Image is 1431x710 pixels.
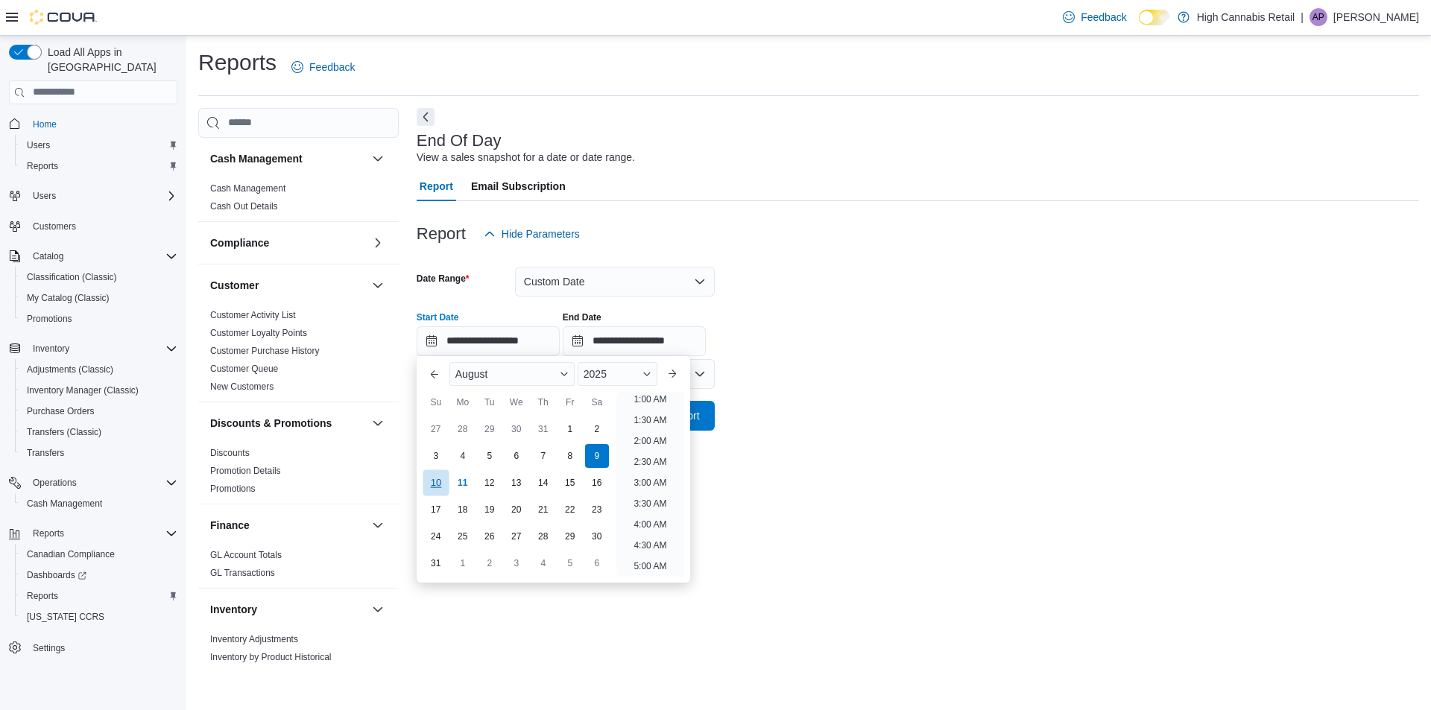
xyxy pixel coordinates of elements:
h1: Reports [198,48,277,77]
button: Catalog [3,246,183,267]
button: Finance [210,518,366,533]
button: Open list of options [694,368,706,380]
div: Discounts & Promotions [198,444,399,504]
div: Finance [198,546,399,588]
label: Date Range [417,273,470,285]
span: Catalog [27,247,177,265]
span: Inventory Manager (Classic) [21,381,177,399]
a: [US_STATE] CCRS [21,608,110,626]
span: Operations [27,474,177,492]
button: Inventory [369,600,387,618]
div: day-31 [531,417,555,441]
span: Transfers (Classic) [21,423,177,441]
h3: Inventory [210,602,257,617]
div: day-27 [505,524,528,548]
button: Classification (Classic) [15,267,183,288]
span: GL Account Totals [210,549,282,561]
a: Customers [27,218,82,235]
span: Reports [27,524,177,542]
button: Discounts & Promotions [210,416,366,431]
button: Adjustments (Classic) [15,359,183,380]
span: Home [33,118,57,130]
input: Press the down key to enter a popover containing a calendar. Press the escape key to close the po... [417,326,560,356]
a: Customer Activity List [210,310,296,320]
button: Canadian Compliance [15,544,183,565]
span: Washington CCRS [21,608,177,626]
p: [PERSON_NAME] [1333,8,1419,26]
span: 2025 [584,368,607,380]
button: Operations [27,474,83,492]
button: Home [3,113,183,135]
a: Inventory Manager (Classic) [21,381,145,399]
div: day-24 [424,524,448,548]
button: Transfers [15,443,183,463]
ul: Time [616,392,684,577]
div: day-17 [424,498,448,522]
li: 3:30 AM [628,495,672,513]
div: day-9 [585,444,609,468]
div: day-28 [531,524,555,548]
a: Promotion Details [210,466,281,476]
button: Transfers (Classic) [15,422,183,443]
button: Compliance [210,235,366,250]
div: day-10 [423,469,449,495]
div: Sa [585,390,609,414]
a: Purchase Orders [21,402,101,420]
span: Discounts [210,447,250,459]
div: day-16 [585,471,609,495]
span: August [455,368,488,380]
div: day-12 [478,471,502,495]
a: GL Transactions [210,568,275,578]
input: Dark Mode [1139,10,1170,25]
div: Mo [451,390,475,414]
a: Dashboards [15,565,183,586]
span: Operations [33,477,77,489]
div: day-25 [451,524,475,548]
span: Reports [21,157,177,175]
span: Dashboards [21,566,177,584]
div: day-7 [531,444,555,468]
div: day-29 [558,524,582,548]
button: Compliance [369,234,387,252]
a: Settings [27,639,71,657]
span: Cash Management [27,498,102,510]
span: Transfers [21,444,177,462]
span: Cash Management [21,495,177,513]
div: day-18 [451,498,475,522]
span: Canadian Compliance [21,545,177,563]
button: Reports [3,523,183,544]
span: Customers [27,217,177,235]
a: Inventory Adjustments [210,634,298,644]
a: Customer Queue [210,364,278,374]
a: Transfers [21,444,70,462]
button: Cash Management [369,150,387,168]
button: Settings [3,636,183,658]
span: Inventory On Hand by Package [210,669,335,681]
a: Inventory by Product Historical [210,652,332,662]
h3: Discounts & Promotions [210,416,332,431]
h3: Cash Management [210,151,303,166]
span: Purchase Orders [21,402,177,420]
h3: End Of Day [417,132,502,150]
span: Customer Activity List [210,309,296,321]
span: Promotions [21,310,177,328]
a: Customer Loyalty Points [210,328,307,338]
p: High Cannabis Retail [1197,8,1295,26]
a: Cash Management [21,495,108,513]
a: Cash Management [210,183,285,194]
div: day-1 [451,551,475,575]
a: Users [21,136,56,154]
button: Next [417,108,435,126]
span: Users [27,139,50,151]
button: Inventory [3,338,183,359]
div: Tu [478,390,502,414]
span: Dashboards [27,569,86,581]
a: Transfers (Classic) [21,423,107,441]
div: Customer [198,306,399,402]
div: day-15 [558,471,582,495]
a: Feedback [1057,2,1132,32]
span: Load All Apps in [GEOGRAPHIC_DATA] [42,45,177,75]
img: Cova [30,10,97,25]
button: [US_STATE] CCRS [15,606,183,627]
